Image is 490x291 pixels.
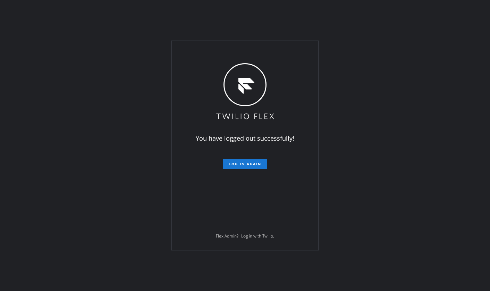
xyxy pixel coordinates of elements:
[216,233,238,239] span: Flex Admin?
[196,134,294,142] span: You have logged out successfully!
[229,161,261,166] span: Log in again
[223,159,267,169] button: Log in again
[241,233,274,239] a: Log in with Twilio.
